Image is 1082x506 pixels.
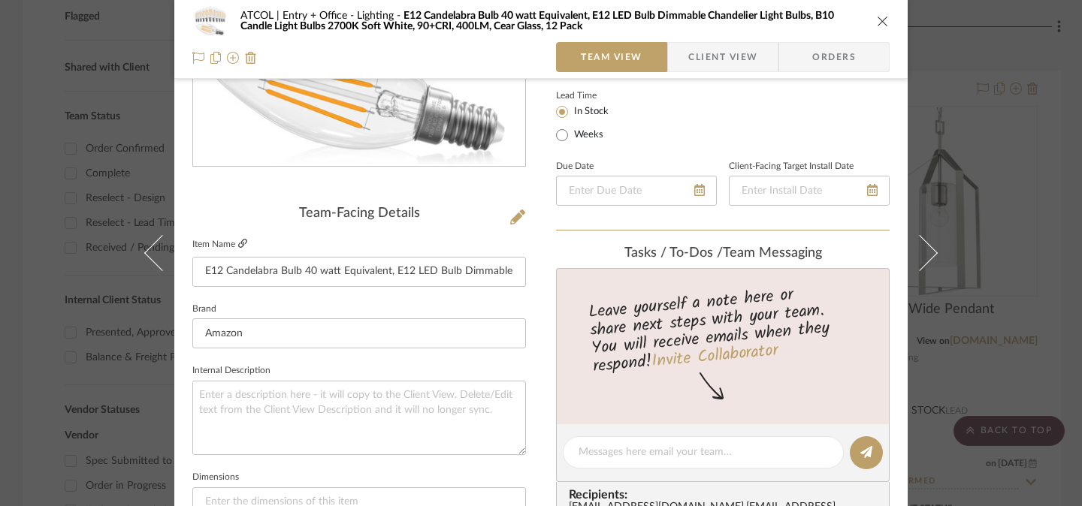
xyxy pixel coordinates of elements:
button: close [876,14,890,28]
label: Lead Time [556,89,633,102]
span: Recipients: [569,488,883,501]
mat-radio-group: Select item type [556,102,633,144]
label: Due Date [556,163,594,170]
span: Lighting [357,11,403,21]
label: Brand [192,306,216,313]
img: Remove from project [245,52,257,64]
span: Client View [688,42,757,72]
label: Client-Facing Target Install Date [729,163,854,170]
label: Dimensions [192,474,239,481]
input: Enter Due Date [556,176,717,206]
div: Leave yourself a note here or share next steps with your team. You will receive emails when they ... [555,279,892,379]
input: Enter Item Name [192,257,526,287]
label: In Stock [571,105,609,119]
input: Enter Brand [192,318,526,348]
span: E12 Candelabra Bulb 40 watt Equivalent, E12 LED Bulb Dimmable Chandelier Light Bulbs, B10 Candle ... [240,11,834,32]
span: Orders [796,42,872,72]
div: team Messaging [556,245,890,262]
input: Enter Install Date [729,176,890,206]
label: Weeks [571,128,603,142]
span: ATCOL | Entry + Office [240,11,357,21]
span: Tasks / To-Dos / [624,246,723,260]
div: Team-Facing Details [192,206,526,222]
label: Item Name [192,238,247,251]
img: 47ed3403-9a0c-493c-aced-2287cb2ae849_48x40.jpg [192,6,228,36]
span: Team View [581,42,642,72]
a: Invite Collaborator [651,338,779,375]
label: Internal Description [192,367,270,375]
